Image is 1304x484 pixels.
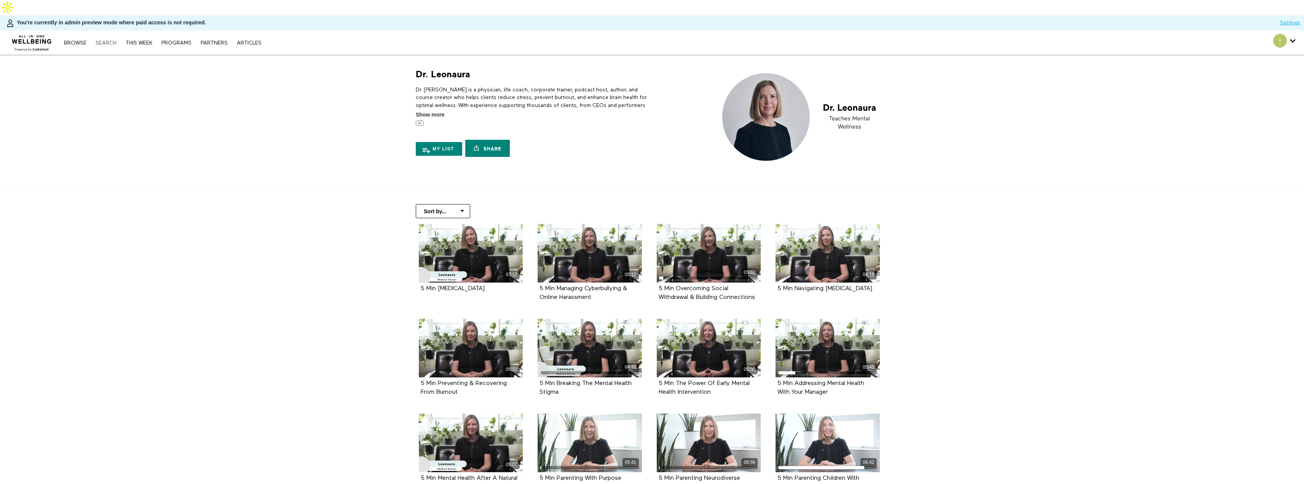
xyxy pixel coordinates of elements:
div: 05:00 [741,365,758,374]
a: PROGRAMS [158,40,195,46]
a: 5 Min Overcoming Social Withdrawal & Building Connections 05:01 [657,224,761,283]
nav: Primary [60,39,265,46]
p: Dr. [PERSON_NAME] is a physician, life coach, corporate trainer, podcast host, author, and course... [416,86,649,125]
a: 5 Min Mental Health After A Natural Disaster 05:07 [419,414,523,472]
a: 5 Min Overcoming Social Withdrawal & Building Connections [659,286,755,300]
a: 5 Min Parenting With Purpose [539,475,621,481]
div: 04:31 [622,363,639,372]
a: 5 Min Addressing Mental Health With Your Manager [777,380,864,395]
div: 05:07 [503,460,520,469]
div: Secondary [1267,30,1301,55]
img: CARAVAN [9,29,55,52]
div: 06:42 [860,458,877,467]
div: 05:41 [622,458,639,467]
a: 5 Min Navigating [MEDICAL_DATA] [777,286,872,291]
strong: 5 Min ADHD In Adults [421,286,485,292]
a: 5 Min Preventing & Recovering From Burnout 05:32 [419,319,523,377]
div: 04:18 [860,270,877,279]
span: Show more [416,111,444,119]
a: THIS WEEK [122,40,156,46]
div: 07:12 [503,270,520,279]
a: Settings [1280,19,1300,27]
h1: Dr. Leonaura [416,69,470,80]
a: 5 Min ADHD In Adults 07:12 [419,224,523,283]
img: Dr. Leonaura [716,69,888,166]
a: 5 Min Managing Cyberbullying & Online Harassment [539,286,627,300]
img: 4K badge [416,120,424,126]
a: 5 Min The Power Of Early Mental Health Intervention 05:00 [657,319,761,377]
div: 05:32 [503,365,520,374]
a: Share [465,140,509,157]
div: 06:56 [741,458,758,467]
a: 5 Min Addressing Mental Health With Your Manager 05:45 [776,319,880,377]
a: 5 Min Breaking The Mental Health Stigma [539,380,632,395]
a: Browse [60,40,90,46]
button: My list [416,142,462,156]
div: 05:01 [741,268,758,277]
a: 5 Min Parenting Neurodiverse Children 06:56 [657,414,761,472]
a: ARTICLES [233,40,265,46]
a: 5 Min [MEDICAL_DATA] [421,286,485,291]
a: 5 Min Preventing & Recovering From Burnout [421,380,507,395]
img: person-bdfc0eaa9744423c596e6e1c01710c89950b1dff7c83b5d61d716cfd8139584f.svg [6,19,15,28]
a: 5 Min Navigating Empty Nest Syndrome 04:18 [776,224,880,283]
a: 5 Min The Power Of Early Mental Health Intervention [659,380,750,395]
div: 05:45 [860,363,877,372]
a: 5 Min Managing Cyberbullying & Online Harassment 05:12 [538,224,642,283]
a: 5 Min Parenting Children With ADHD 06:42 [776,414,880,472]
div: 05:12 [622,270,639,279]
a: Search [92,40,120,46]
a: 5 Min Parenting With Purpose 05:41 [538,414,642,472]
a: 5 Min Breaking The Mental Health Stigma 04:31 [538,319,642,377]
a: PARTNERS [197,40,231,46]
strong: 5 Min Navigating Empty Nest Syndrome [777,286,872,292]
